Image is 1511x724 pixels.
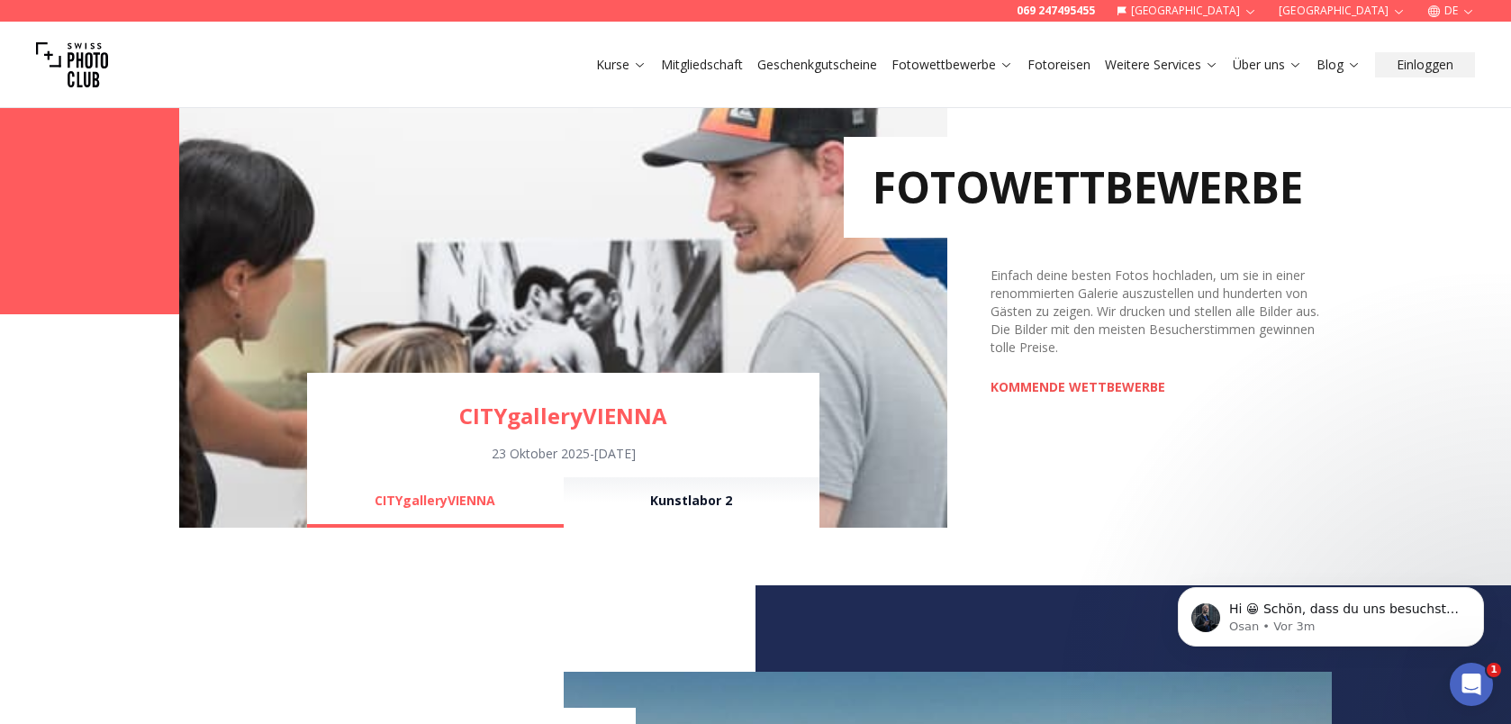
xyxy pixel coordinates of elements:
button: Weitere Services [1098,52,1226,77]
a: Geschenkgutscheine [757,56,877,74]
button: Kunstlabor 2 [564,477,819,528]
a: Über uns [1233,56,1302,74]
button: Einloggen [1375,52,1475,77]
iframe: Intercom live chat [1450,663,1493,706]
button: Über uns [1226,52,1309,77]
a: Blog [1316,56,1361,74]
a: CITYgalleryVIENNA [307,402,819,430]
a: 069 247495455 [1017,4,1095,18]
button: Fotoreisen [1020,52,1098,77]
button: Fotowettbewerbe [884,52,1020,77]
h2: FOTOWETTBEWERBE [844,137,1332,238]
a: Weitere Services [1105,56,1218,74]
a: KOMMENDE WETTBEWERBE [991,378,1165,396]
a: Fotowettbewerbe [891,56,1013,74]
button: Mitgliedschaft [654,52,750,77]
iframe: Intercom notifications Nachricht [1151,549,1511,675]
span: 1 [1487,663,1501,677]
button: Geschenkgutscheine [750,52,884,77]
button: Blog [1309,52,1368,77]
a: Mitgliedschaft [661,56,743,74]
div: 23 Oktober 2025 - [DATE] [307,445,819,463]
button: CITYgalleryVIENNA [307,477,563,528]
img: Swiss photo club [36,29,108,101]
a: Fotoreisen [1027,56,1090,74]
button: Kurse [589,52,654,77]
img: Learn Photography [179,101,947,528]
a: Kurse [596,56,647,74]
div: Einfach deine besten Fotos hochladen, um sie in einer renommierten Galerie auszustellen und hunde... [991,267,1332,357]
